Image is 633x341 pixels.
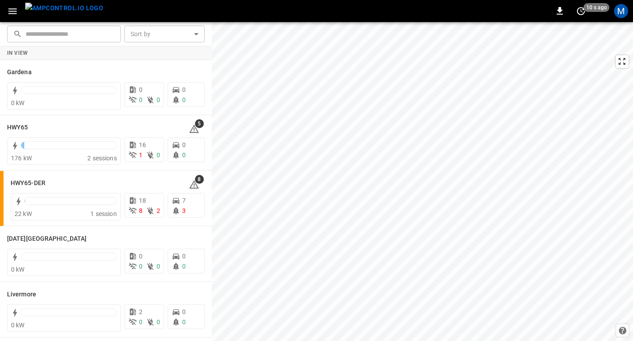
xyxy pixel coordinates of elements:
[157,152,160,159] span: 0
[15,210,32,217] span: 22 kW
[574,4,588,18] button: set refresh interval
[212,22,633,341] canvas: Map
[182,197,186,204] span: 7
[157,263,160,270] span: 0
[90,210,116,217] span: 1 session
[7,50,28,56] strong: In View
[614,4,628,18] div: profile-icon
[139,197,146,204] span: 18
[182,141,186,148] span: 0
[7,123,28,133] h6: HWY65
[139,318,142,326] span: 0
[139,141,146,148] span: 16
[182,253,186,260] span: 0
[7,234,86,244] h6: Karma Center
[195,119,204,128] span: 5
[139,96,142,103] span: 0
[7,290,36,299] h6: Livermore
[182,86,186,93] span: 0
[7,68,32,77] h6: Gardena
[195,175,204,184] span: 8
[182,96,186,103] span: 0
[139,263,142,270] span: 0
[11,99,25,106] span: 0 kW
[139,152,142,159] span: 1
[182,308,186,315] span: 0
[139,207,142,214] span: 8
[584,3,610,12] span: 10 s ago
[139,308,142,315] span: 2
[182,207,186,214] span: 3
[25,3,103,14] img: ampcontrol.io logo
[182,318,186,326] span: 0
[11,322,25,329] span: 0 kW
[157,318,160,326] span: 0
[182,152,186,159] span: 0
[11,155,32,162] span: 176 kW
[87,155,117,162] span: 2 sessions
[11,266,25,273] span: 0 kW
[182,263,186,270] span: 0
[157,207,160,214] span: 2
[139,253,142,260] span: 0
[157,96,160,103] span: 0
[139,86,142,93] span: 0
[11,178,45,188] h6: HWY65-DER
